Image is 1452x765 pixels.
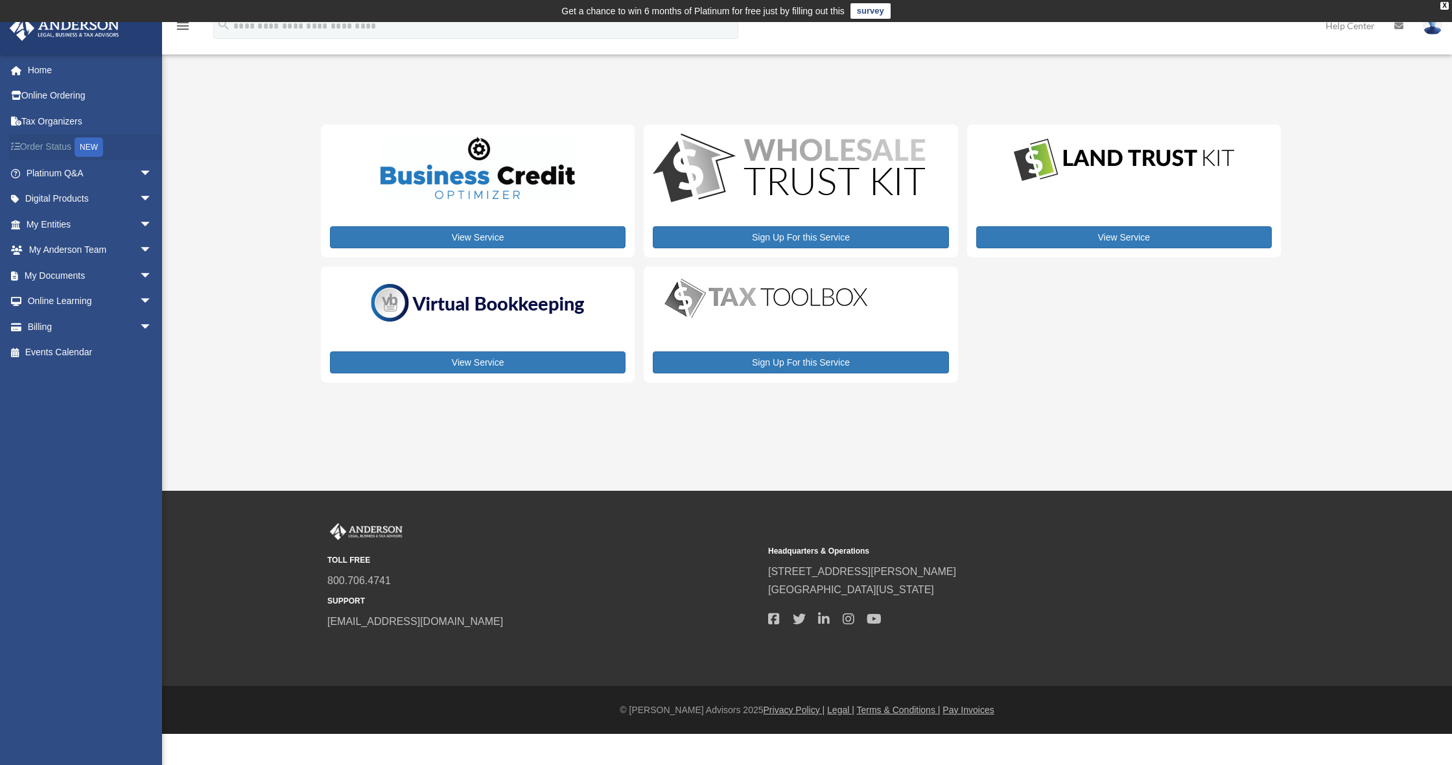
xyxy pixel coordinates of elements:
[139,186,165,213] span: arrow_drop_down
[9,83,172,109] a: Online Ordering
[330,351,626,373] a: View Service
[139,211,165,238] span: arrow_drop_down
[175,18,191,34] i: menu
[162,702,1452,718] div: © [PERSON_NAME] Advisors 2025
[9,314,172,340] a: Billingarrow_drop_down
[764,705,825,715] a: Privacy Policy |
[9,134,172,161] a: Order StatusNEW
[139,160,165,187] span: arrow_drop_down
[943,705,994,715] a: Pay Invoices
[9,340,172,366] a: Events Calendar
[1440,2,1449,10] div: close
[768,584,934,595] a: [GEOGRAPHIC_DATA][US_STATE]
[175,23,191,34] a: menu
[139,288,165,315] span: arrow_drop_down
[653,351,948,373] a: Sign Up For this Service
[9,288,172,314] a: Online Learningarrow_drop_down
[217,18,231,32] i: search
[850,3,891,19] a: survey
[6,16,123,41] img: Anderson Advisors Platinum Portal
[9,263,172,288] a: My Documentsarrow_drop_down
[139,314,165,340] span: arrow_drop_down
[139,237,165,264] span: arrow_drop_down
[827,705,854,715] a: Legal |
[768,545,1200,558] small: Headquarters & Operations
[330,226,626,248] a: View Service
[139,263,165,289] span: arrow_drop_down
[653,276,880,321] img: taxtoolbox_new-1.webp
[976,226,1272,248] a: View Service
[9,211,172,237] a: My Entitiesarrow_drop_down
[9,57,172,83] a: Home
[1423,16,1442,35] img: User Pic
[9,186,165,212] a: Digital Productsarrow_drop_down
[653,134,925,206] img: WS-Trust-Kit-lgo-1.jpg
[327,575,391,586] a: 800.706.4741
[75,137,103,157] div: NEW
[9,160,172,186] a: Platinum Q&Aarrow_drop_down
[653,226,948,248] a: Sign Up For this Service
[768,566,956,577] a: [STREET_ADDRESS][PERSON_NAME]
[9,108,172,134] a: Tax Organizers
[561,3,845,19] div: Get a chance to win 6 months of Platinum for free just by filling out this
[327,594,759,608] small: SUPPORT
[9,237,172,263] a: My Anderson Teamarrow_drop_down
[857,705,941,715] a: Terms & Conditions |
[327,554,759,567] small: TOLL FREE
[327,616,503,627] a: [EMAIL_ADDRESS][DOMAIN_NAME]
[327,523,405,540] img: Anderson Advisors Platinum Portal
